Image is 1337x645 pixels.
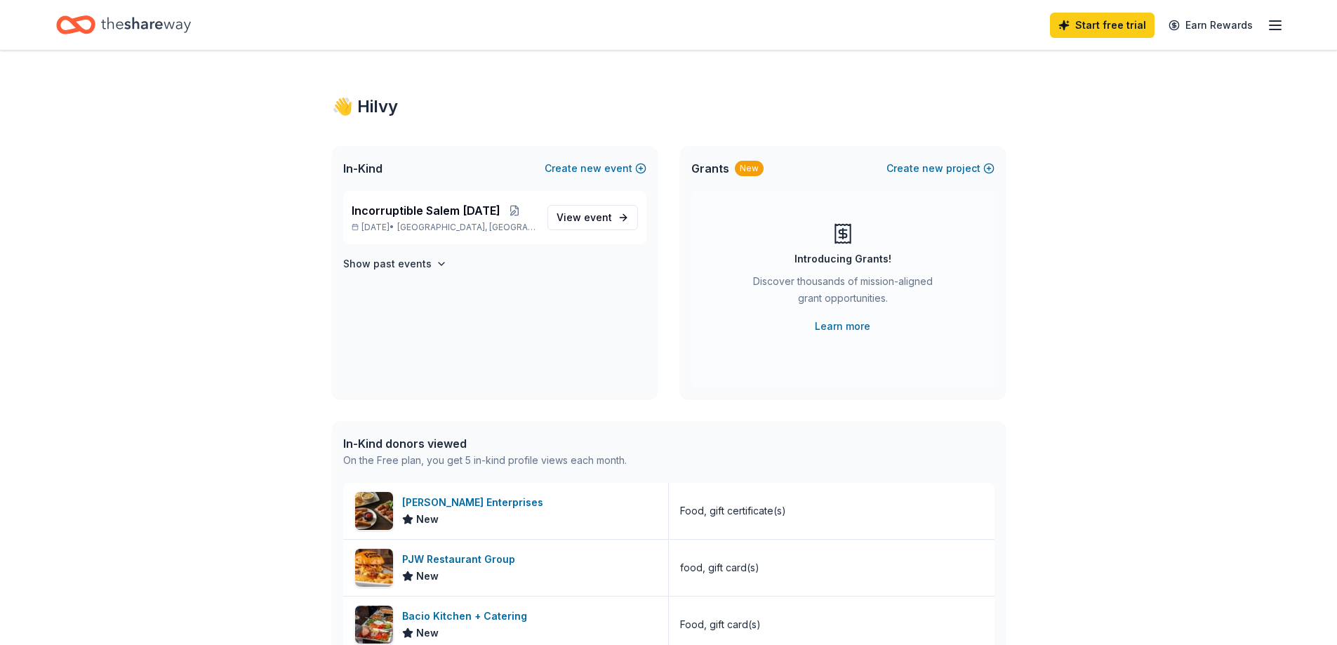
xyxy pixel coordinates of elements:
span: [GEOGRAPHIC_DATA], [GEOGRAPHIC_DATA] [397,222,536,233]
span: New [416,511,439,528]
div: Food, gift certificate(s) [680,503,786,519]
span: New [416,625,439,641]
div: New [735,161,764,176]
p: [DATE] • [352,222,536,233]
div: Discover thousands of mission-aligned grant opportunities. [747,273,938,312]
a: Learn more [815,318,870,335]
a: View event [547,205,638,230]
span: Grants [691,160,729,177]
a: Earn Rewards [1160,13,1261,38]
button: Show past events [343,255,447,272]
span: new [580,160,601,177]
div: food, gift card(s) [680,559,759,576]
div: In-Kind donors viewed [343,435,627,452]
img: Image for Doherty Enterprises [355,492,393,530]
div: Bacio Kitchen + Catering [402,608,533,625]
img: Image for Bacio Kitchen + Catering [355,606,393,644]
div: On the Free plan, you get 5 in-kind profile views each month. [343,452,627,469]
a: Start free trial [1050,13,1155,38]
span: View [557,209,612,226]
button: Createnewproject [886,160,995,177]
div: [PERSON_NAME] Enterprises [402,494,549,511]
span: New [416,568,439,585]
div: Introducing Grants! [794,251,891,267]
div: Food, gift card(s) [680,616,761,633]
div: 👋 Hi Ivy [332,95,1006,118]
span: Incorruptible Salem [DATE] [352,202,500,219]
a: Home [56,8,191,41]
span: new [922,160,943,177]
button: Createnewevent [545,160,646,177]
span: In-Kind [343,160,383,177]
h4: Show past events [343,255,432,272]
div: PJW Restaurant Group [402,551,521,568]
span: event [584,211,612,223]
img: Image for PJW Restaurant Group [355,549,393,587]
